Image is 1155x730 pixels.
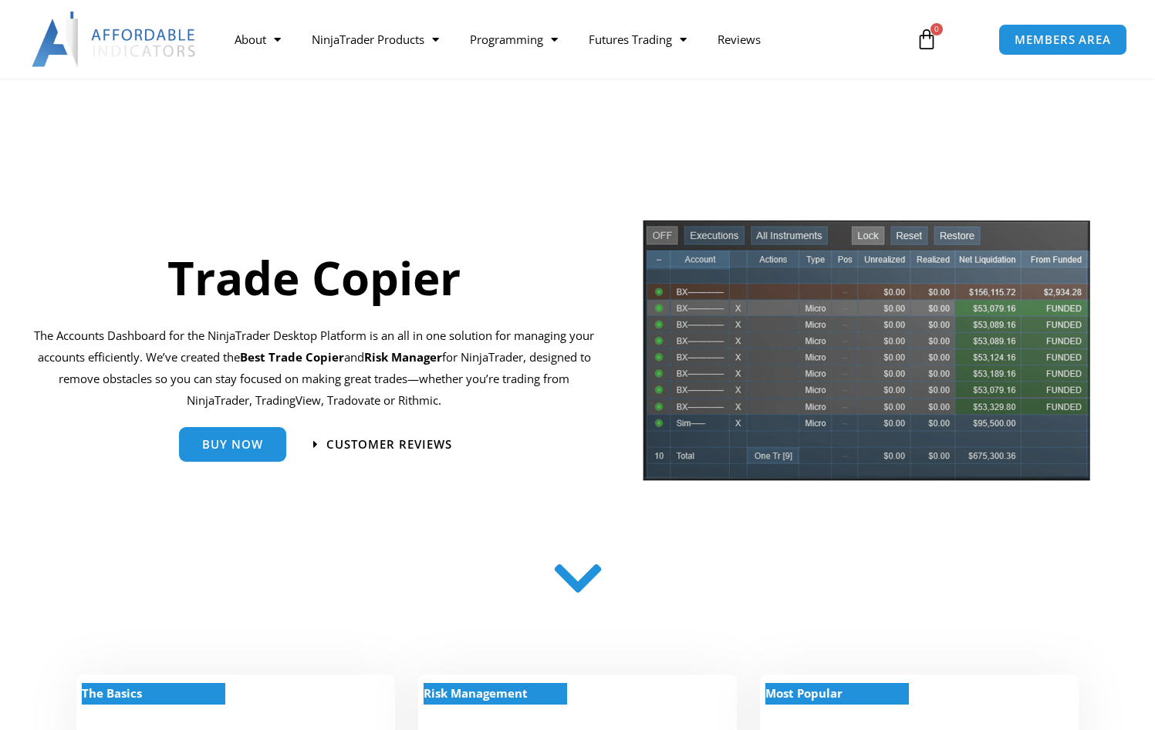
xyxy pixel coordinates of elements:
[641,218,1092,493] img: tradecopier | Affordable Indicators – NinjaTrader
[364,349,442,365] strong: Risk Manager
[702,22,776,57] a: Reviews
[34,325,595,411] p: The Accounts Dashboard for the NinjaTrader Desktop Platform is an all in one solution for managin...
[573,22,702,57] a: Futures Trading
[82,685,142,701] strong: The Basics
[240,349,344,365] b: Best Trade Copier
[998,24,1127,56] a: MEMBERS AREA
[202,439,263,450] span: Buy Now
[454,22,573,57] a: Programming
[765,685,843,701] strong: Most Popular
[296,22,454,57] a: NinjaTrader Products
[893,17,961,62] a: 0
[219,22,296,57] a: About
[424,685,528,701] strong: Risk Management
[34,245,595,310] h1: Trade Copier
[219,22,900,57] nav: Menu
[32,12,198,67] img: LogoAI | Affordable Indicators – NinjaTrader
[179,427,286,462] a: Buy Now
[1015,34,1111,45] span: MEMBERS AREA
[313,439,452,450] a: Customer Reviews
[326,439,452,450] span: Customer Reviews
[930,23,943,35] span: 0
